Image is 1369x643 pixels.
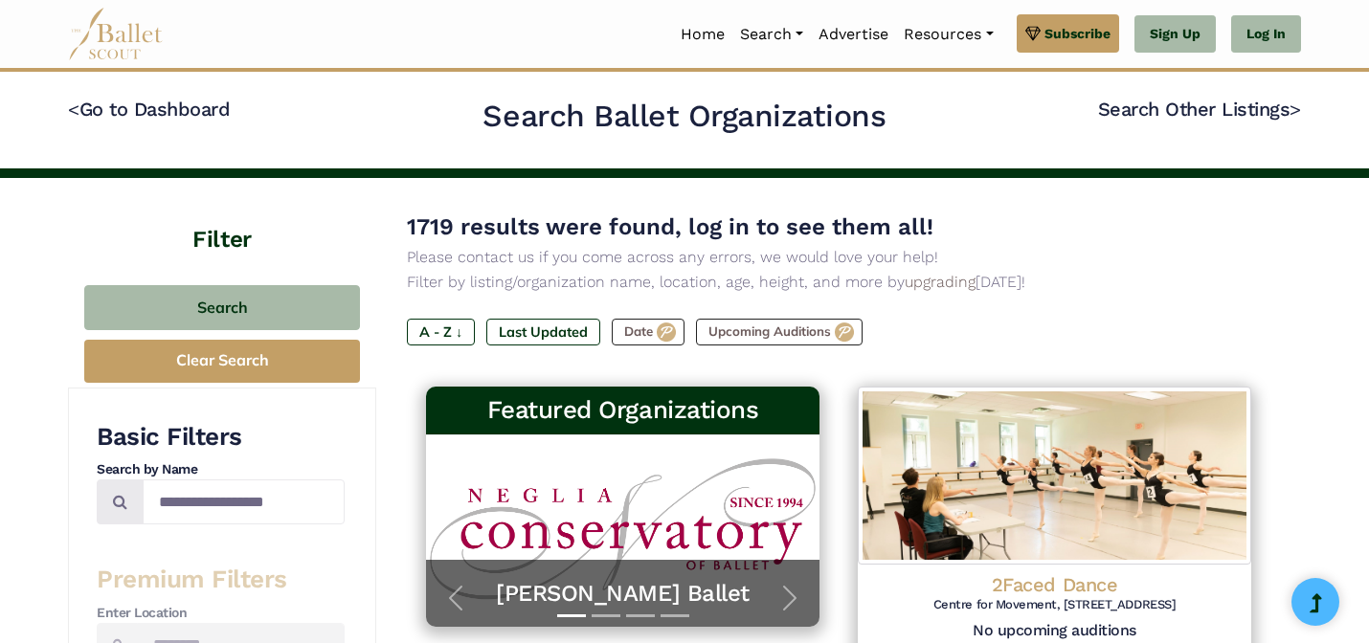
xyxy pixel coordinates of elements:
a: Resources [896,14,1000,55]
button: Search [84,285,360,330]
a: Sign Up [1134,15,1216,54]
label: A - Z ↓ [407,319,475,345]
button: Slide 4 [661,605,689,627]
h6: Centre for Movement, [STREET_ADDRESS] [873,597,1236,613]
a: Advertise [811,14,896,55]
p: Filter by listing/organization name, location, age, height, and more by [DATE]! [407,270,1270,295]
a: Search [732,14,811,55]
button: Slide 2 [592,605,620,627]
a: Home [673,14,732,55]
h3: Featured Organizations [441,394,804,427]
h4: Enter Location [97,604,345,623]
button: Slide 1 [557,605,586,627]
label: Upcoming Auditions [696,319,863,345]
a: Search Other Listings> [1098,98,1301,121]
h3: Premium Filters [97,564,345,596]
label: Last Updated [486,319,600,345]
span: 1719 results were found, log in to see them all! [407,213,933,240]
a: Log In [1231,15,1301,54]
h4: Search by Name [97,460,345,479]
a: <Go to Dashboard [68,98,230,121]
label: Date [612,319,684,345]
a: [PERSON_NAME] Ballet [445,579,800,609]
img: gem.svg [1025,23,1041,44]
button: Slide 3 [626,605,655,627]
h4: 2Faced Dance [873,572,1236,597]
span: Subscribe [1044,23,1111,44]
h4: Filter [68,178,376,256]
img: Logo [858,387,1251,565]
button: Clear Search [84,340,360,383]
input: Search by names... [143,479,345,524]
code: < [68,97,79,121]
h2: Search Ballet Organizations [483,97,886,137]
a: upgrading [905,273,976,291]
h3: Basic Filters [97,421,345,454]
code: > [1290,97,1301,121]
a: Subscribe [1017,14,1119,53]
h5: No upcoming auditions [873,621,1236,641]
p: Please contact us if you come across any errors, we would love your help! [407,245,1270,270]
